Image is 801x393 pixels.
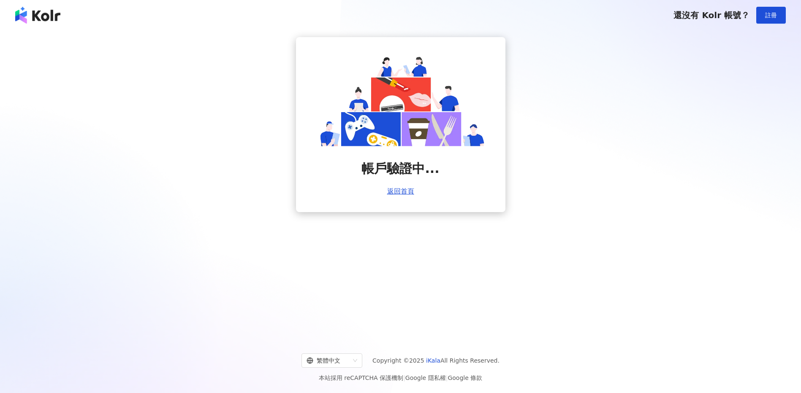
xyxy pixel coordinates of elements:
[319,373,482,383] span: 本站採用 reCAPTCHA 保護機制
[756,7,786,24] button: 註冊
[307,354,350,367] div: 繁體中文
[673,10,749,20] span: 還沒有 Kolr 帳號？
[372,355,500,366] span: Copyright © 2025 All Rights Reserved.
[765,12,777,19] span: 註冊
[405,374,446,381] a: Google 隱私權
[426,357,440,364] a: iKala
[387,188,414,195] a: 返回首頁
[361,160,439,178] span: 帳戶驗證中...
[448,374,482,381] a: Google 條款
[316,54,485,146] img: account is verifying
[403,374,405,381] span: |
[15,7,60,24] img: logo
[446,374,448,381] span: |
